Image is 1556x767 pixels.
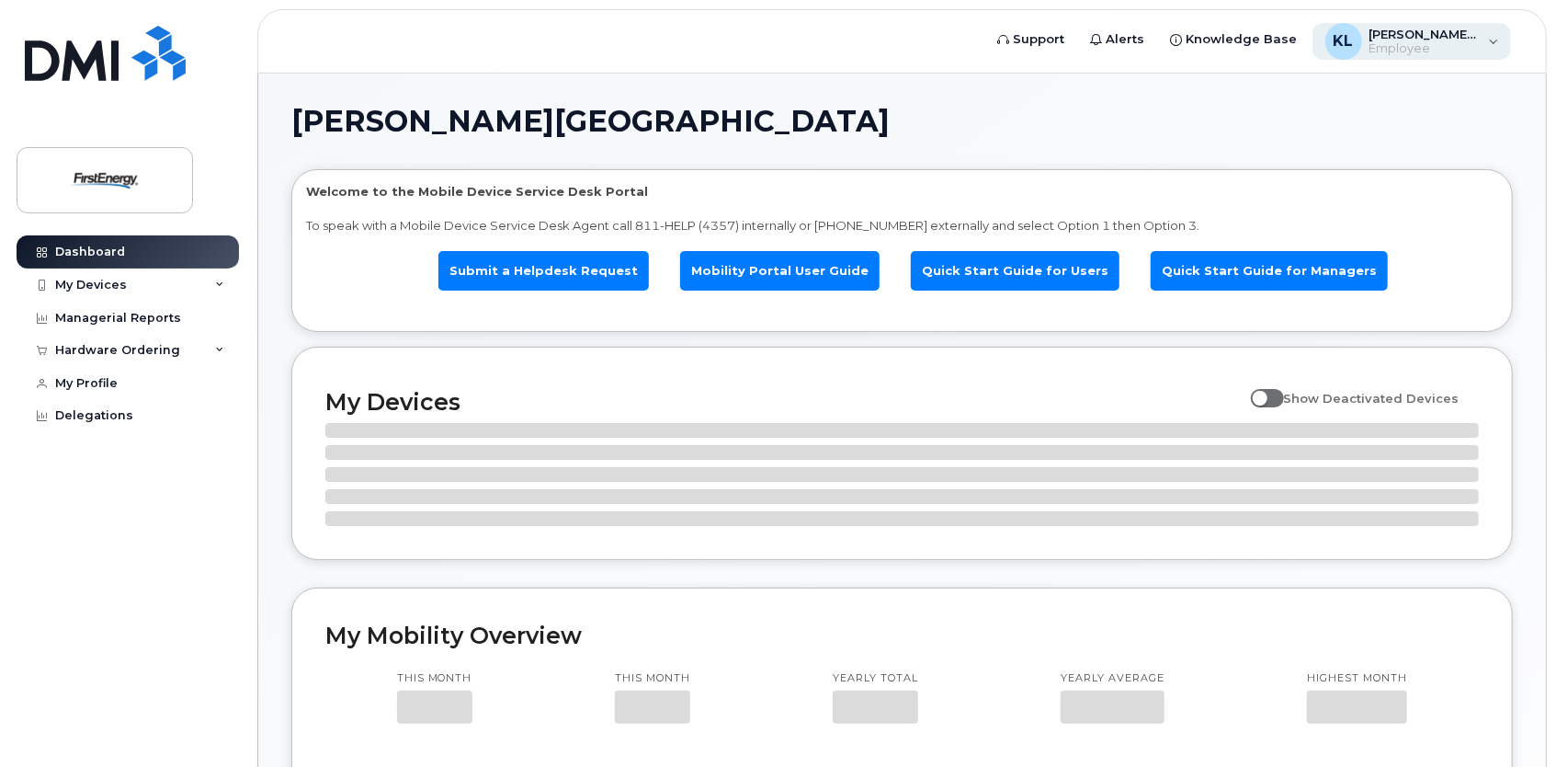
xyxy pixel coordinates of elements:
[397,671,472,686] p: This month
[306,217,1498,235] p: To speak with a Mobile Device Service Desk Agent call 811-HELP (4357) internally or [PHONE_NUMBER...
[615,671,690,686] p: This month
[438,251,649,291] a: Submit a Helpdesk Request
[833,671,918,686] p: Yearly total
[1307,671,1407,686] p: Highest month
[306,183,1498,200] p: Welcome to the Mobile Device Service Desk Portal
[325,388,1242,416] h2: My Devices
[1251,381,1266,395] input: Show Deactivated Devices
[1061,671,1164,686] p: Yearly average
[680,251,880,291] a: Mobility Portal User Guide
[911,251,1119,291] a: Quick Start Guide for Users
[291,108,890,135] span: [PERSON_NAME][GEOGRAPHIC_DATA]
[1284,391,1459,406] span: Show Deactivated Devices
[325,622,1479,649] h2: My Mobility Overview
[1151,251,1388,291] a: Quick Start Guide for Managers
